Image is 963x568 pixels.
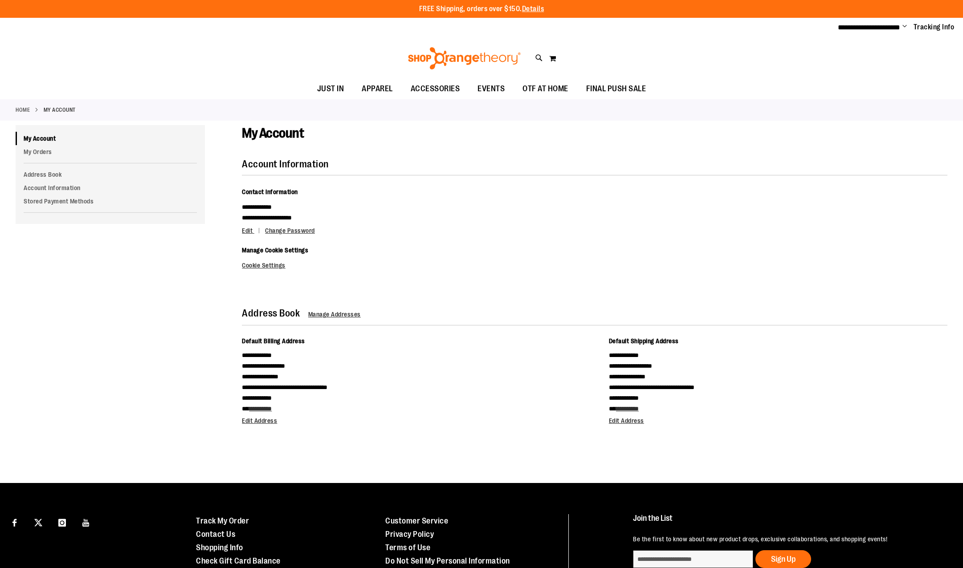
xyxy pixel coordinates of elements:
a: Contact Us [196,530,235,539]
a: Do Not Sell My Personal Information [385,556,510,565]
span: Default Billing Address [242,337,305,345]
a: Edit [242,227,264,234]
a: Change Password [265,227,315,234]
strong: Account Information [242,158,329,170]
a: Visit our Youtube page [78,514,94,530]
a: Edit Address [609,417,644,424]
span: OTF AT HOME [522,79,568,99]
a: Terms of Use [385,543,430,552]
p: Be the first to know about new product drops, exclusive collaborations, and shopping events! [633,535,941,544]
a: Edit Address [242,417,277,424]
h4: Join the List [633,514,941,531]
span: Manage Cookie Settings [242,247,308,254]
button: Account menu [902,23,907,32]
span: FINAL PUSH SALE [586,79,646,99]
strong: Address Book [242,308,300,319]
a: Check Gift Card Balance [196,556,281,565]
a: Tracking Info [914,22,955,32]
a: Shopping Info [196,543,243,552]
span: Sign Up [771,555,796,564]
span: Edit [242,227,253,234]
a: Customer Service [385,516,448,525]
span: APPAREL [362,79,393,99]
span: JUST IN [317,79,344,99]
a: APPAREL [353,79,402,99]
a: Visit our Facebook page [7,514,22,530]
a: Address Book [16,168,205,181]
img: Shop Orangetheory [407,47,522,69]
a: ACCESSORIES [402,79,469,99]
a: Manage Addresses [308,311,361,318]
span: Contact Information [242,188,298,195]
a: EVENTS [469,79,514,99]
img: Twitter [34,519,42,527]
a: Stored Payment Methods [16,195,205,208]
p: FREE Shipping, orders over $150. [419,4,544,14]
a: Home [16,106,30,114]
a: Privacy Policy [385,530,434,539]
a: Account Information [16,181,205,195]
a: OTF AT HOME [514,79,577,99]
button: Sign Up [755,550,811,568]
a: JUST IN [308,79,353,99]
a: My Account [16,132,205,145]
span: ACCESSORIES [411,79,460,99]
strong: My Account [44,106,76,114]
a: Visit our X page [31,514,46,530]
span: EVENTS [477,79,505,99]
span: My Account [242,126,304,141]
a: FINAL PUSH SALE [577,79,655,99]
a: Track My Order [196,516,249,525]
span: Default Shipping Address [609,337,679,345]
a: Details [522,5,544,13]
a: Cookie Settings [242,262,286,269]
a: Visit our Instagram page [54,514,70,530]
input: enter email [633,550,753,568]
a: My Orders [16,145,205,158]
